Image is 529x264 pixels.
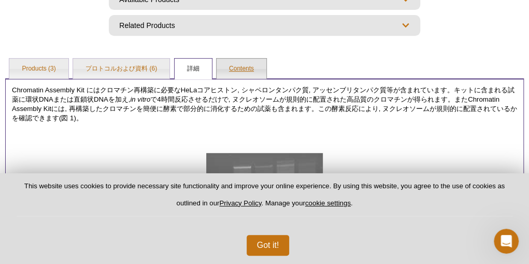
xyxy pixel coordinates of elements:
[217,59,266,79] a: Contents
[175,59,212,79] a: 詳細
[247,235,290,256] button: Got it!
[9,59,68,79] a: Products (3)
[219,199,261,207] a: Privacy Policy
[494,229,519,254] iframe: Intercom live chat
[305,199,351,207] button: cookie settings
[73,59,169,79] a: プロトコルおよび資料 (6)
[17,182,512,216] p: This website uses cookies to provide necessary site functionality and improve your online experie...
[130,95,150,103] i: in vitro
[12,86,517,123] p: Chromatin Assembly Kit にはクロマチン再構築に必要なHeLaコアヒストン, シャペロンタンパク質, アッセンブリタンパク質等が含まれています。キットに含まれる試薬に環状DN...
